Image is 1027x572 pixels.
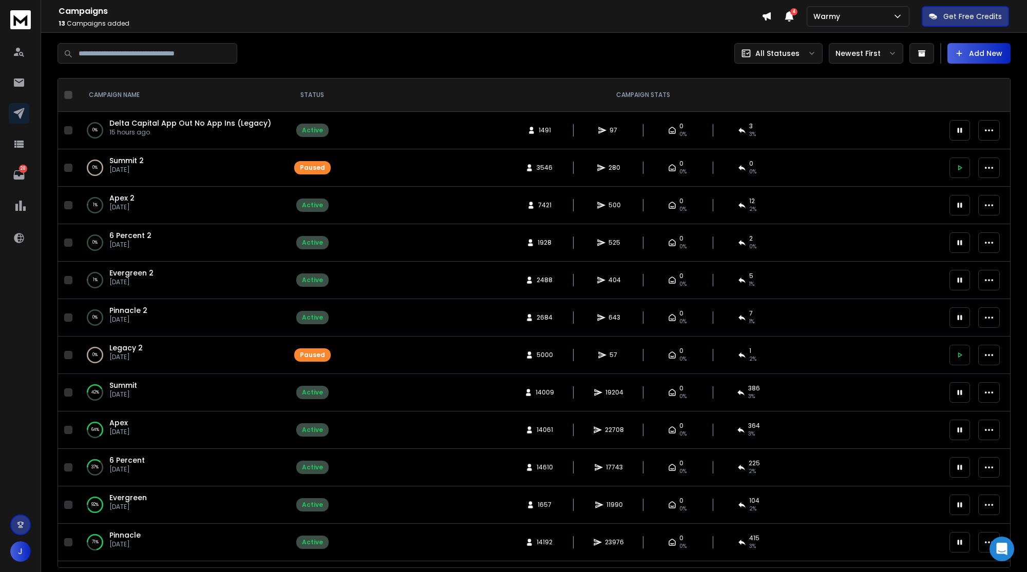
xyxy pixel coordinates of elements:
span: 0 [679,459,683,467]
p: [DATE] [109,315,147,324]
div: Open Intercom Messenger [990,537,1014,561]
span: 0 [679,534,683,542]
button: Newest First [829,43,903,64]
span: 3 % [749,542,756,550]
span: 2 % [749,205,756,213]
span: 14061 [537,426,553,434]
p: [DATE] [109,503,147,511]
span: 0% [679,355,687,363]
span: 104 [749,497,759,505]
p: [DATE] [109,428,130,436]
span: 364 [748,422,760,430]
a: Pinnacle [109,530,141,540]
span: 7 [749,309,753,318]
span: 14610 [537,463,553,471]
button: Add New [947,43,1011,64]
div: Active [302,276,323,284]
div: Active [302,463,323,471]
a: 28 [9,165,29,185]
span: 3 [749,122,753,130]
p: All Statuses [755,48,800,58]
span: Delta Capital App Out No App Ins (Legacy) [109,118,271,128]
p: [DATE] [109,241,151,249]
div: Active [302,201,323,209]
p: 15 hours ago [109,128,271,136]
span: 404 [608,276,621,284]
a: Summit [109,380,137,390]
span: 3 % [748,430,755,438]
span: Apex [109,418,128,428]
span: 0% [679,542,687,550]
a: 6 Percent [109,455,145,465]
a: Summit 2 [109,155,144,166]
span: Legacy 2 [109,343,143,353]
span: 0% [679,130,687,139]
span: 0% [679,392,687,401]
p: 0 % [92,163,98,173]
span: 0 [679,234,683,243]
p: 28 [19,165,27,173]
span: 0% [679,168,687,176]
span: 22708 [605,426,624,434]
span: 1657 [538,501,551,509]
p: [DATE] [109,203,135,211]
div: Active [302,239,323,247]
span: 0% [679,243,687,251]
span: 2 % [749,505,756,513]
span: 5 [749,272,753,280]
span: 525 [608,239,620,247]
span: 19204 [605,388,623,397]
td: 0%6 Percent 2[DATE] [77,224,281,262]
h1: Campaigns [59,5,762,17]
p: Campaigns added [59,19,762,28]
span: 225 [749,459,760,467]
span: 0% [679,430,687,438]
p: [DATE] [109,353,143,361]
span: 280 [608,164,620,172]
span: 0 [679,309,683,318]
p: [DATE] [109,278,154,286]
span: 1928 [538,239,551,247]
span: 0 [679,497,683,505]
th: CAMPAIGN STATS [343,78,943,112]
button: J [10,541,31,562]
p: [DATE] [109,166,144,174]
div: Paused [300,351,325,359]
p: 1 % [93,200,98,210]
span: 500 [608,201,621,209]
span: 0% [679,318,687,326]
span: 7421 [538,201,551,209]
span: 3 % [748,392,755,401]
span: 1 % [749,318,754,326]
p: 64 % [91,425,99,435]
span: 415 [749,534,759,542]
span: 1 [749,347,751,355]
span: 3546 [537,164,553,172]
p: 0 % [92,312,98,323]
p: [DATE] [109,390,137,399]
span: 0% [679,280,687,288]
span: 17743 [606,463,623,471]
span: 12 [749,197,755,205]
span: 11990 [606,501,623,509]
div: Active [302,501,323,509]
td: 71%Pinnacle[DATE] [77,524,281,561]
div: Active [302,313,323,322]
span: 0 [679,384,683,392]
td: 64%Apex[DATE] [77,411,281,449]
span: 0 % [749,168,756,176]
p: 42 % [91,387,99,398]
span: 14009 [536,388,554,397]
p: 71 % [92,537,99,547]
td: 92%Evergreen[DATE] [77,486,281,524]
span: 1 % [749,280,754,288]
p: Get Free Credits [943,11,1002,22]
a: Evergreen [109,492,147,503]
a: 6 Percent 2 [109,230,151,241]
button: Get Free Credits [922,6,1009,27]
